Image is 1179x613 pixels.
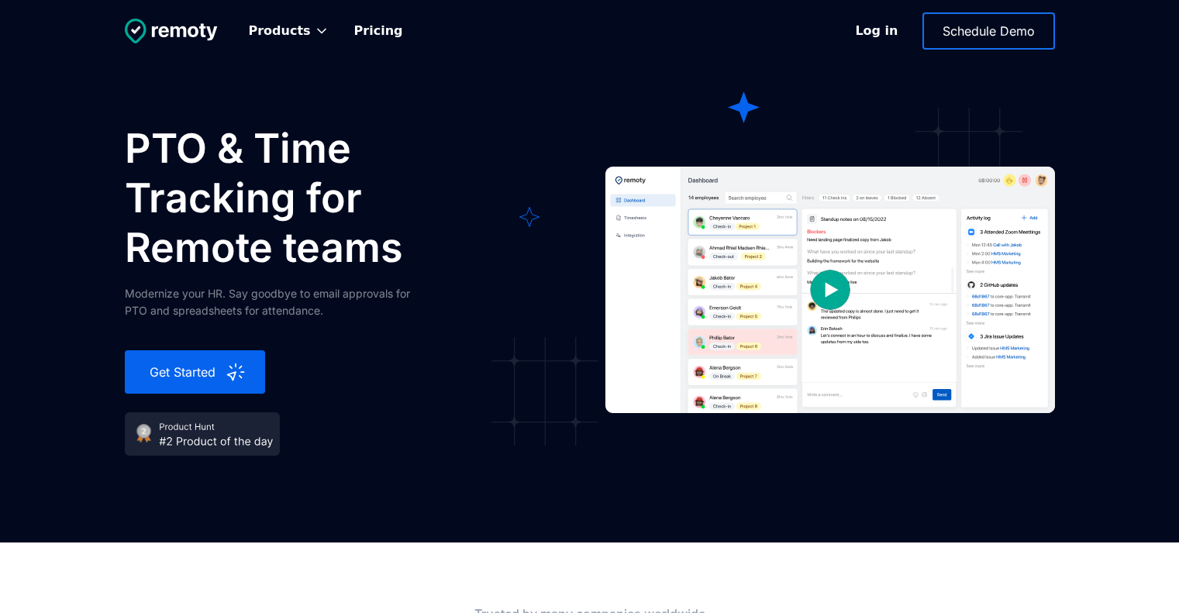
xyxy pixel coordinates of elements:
a: open lightbox [605,124,1055,456]
a: Pricing [342,14,415,48]
div: Modernize your HR. Say goodbye to email approvals for PTO and spreadsheets for attendance. [125,285,435,319]
iframe: PLUG_LAUNCHER_SDK [1126,560,1163,598]
img: Untitled UI logotext [125,19,218,43]
h1: PTO & Time Tracking for Remote teams [125,124,512,273]
div: Get Started [143,363,225,381]
a: Schedule Demo [922,12,1055,50]
div: Log in [855,22,898,40]
div: Products [249,23,311,39]
div: Products [236,14,342,48]
a: Log in [840,13,912,49]
a: Get Started [125,350,265,394]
